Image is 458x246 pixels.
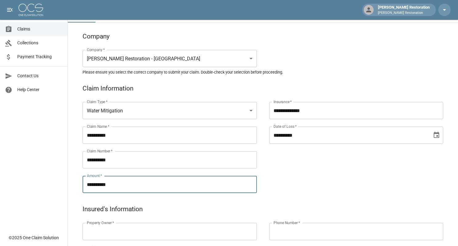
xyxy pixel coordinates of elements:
[87,47,105,52] label: Company
[83,50,257,67] div: [PERSON_NAME] Restoration - [GEOGRAPHIC_DATA]
[274,220,300,225] label: Phone Number
[83,102,257,119] div: Water Mitigation
[274,124,297,129] label: Date of Loss
[17,26,63,32] span: Claims
[17,40,63,46] span: Collections
[378,10,430,16] p: [PERSON_NAME] Restoration
[18,4,43,16] img: ocs-logo-white-transparent.png
[9,235,59,241] div: © 2025 One Claim Solution
[87,173,102,178] label: Amount
[375,4,432,15] div: [PERSON_NAME] Restoration
[17,54,63,60] span: Payment Tracking
[87,99,107,104] label: Claim Type
[87,148,112,154] label: Claim Number
[17,73,63,79] span: Contact Us
[17,87,63,93] span: Help Center
[4,4,16,16] button: open drawer
[87,124,109,129] label: Claim Name
[430,129,443,141] button: Choose date, selected date is Jun 26, 2025
[274,99,292,104] label: Insurance
[87,220,114,225] label: Property Owner
[83,70,443,75] h5: Please ensure you select the correct company to submit your claim. Double-check your selection be...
